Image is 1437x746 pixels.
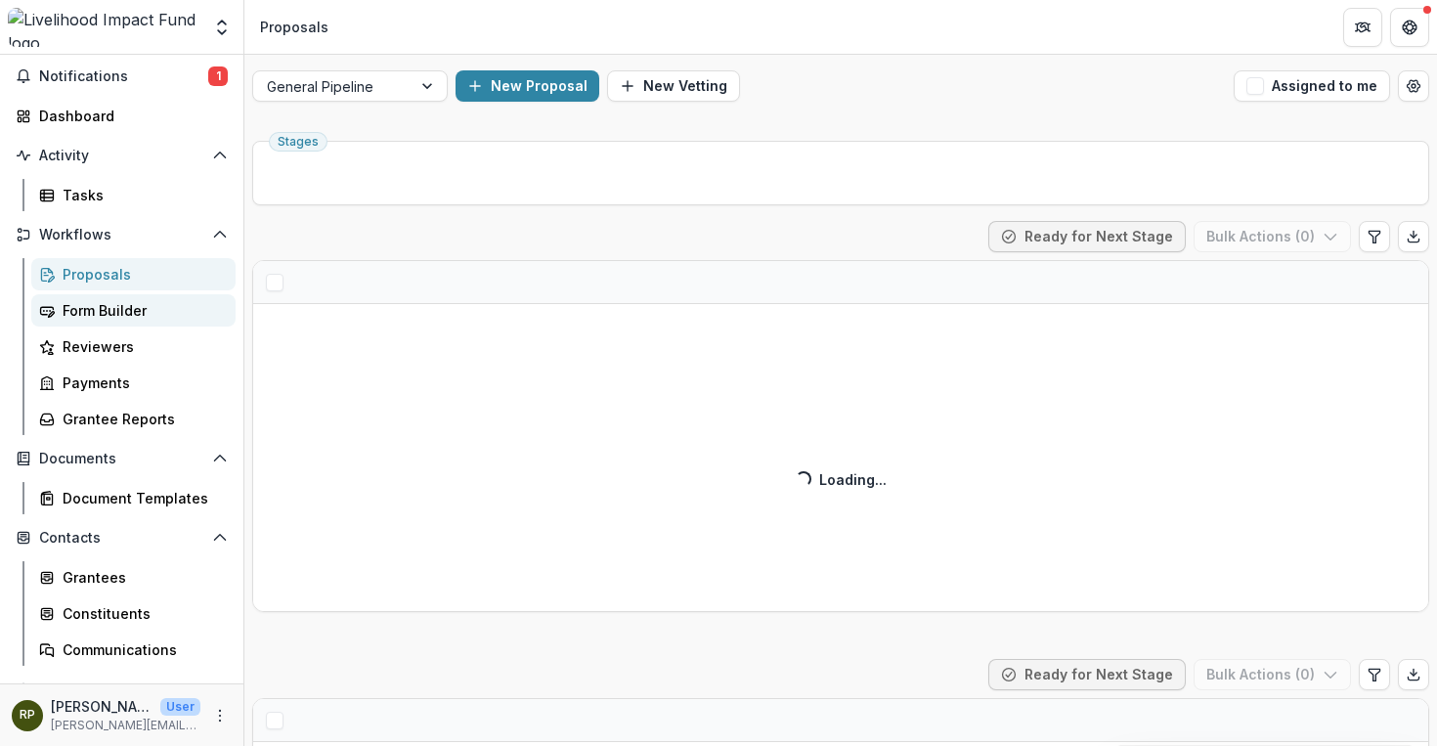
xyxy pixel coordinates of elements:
[160,698,200,716] p: User
[8,61,236,92] button: Notifications1
[1343,8,1382,47] button: Partners
[63,185,220,205] div: Tasks
[51,696,152,717] p: [PERSON_NAME]
[63,264,220,285] div: Proposals
[31,403,236,435] a: Grantee Reports
[39,68,208,85] span: Notifications
[8,8,200,47] img: Livelihood Impact Fund logo
[456,70,599,102] button: New Proposal
[607,70,740,102] button: New Vetting
[63,300,220,321] div: Form Builder
[20,709,35,722] div: Rachel Proefke
[31,634,236,666] a: Communications
[31,294,236,327] a: Form Builder
[1234,70,1390,102] button: Assigned to me
[8,443,236,474] button: Open Documents
[31,179,236,211] a: Tasks
[8,522,236,553] button: Open Contacts
[39,451,204,467] span: Documents
[63,603,220,624] div: Constituents
[51,717,200,734] p: [PERSON_NAME][EMAIL_ADDRESS][DOMAIN_NAME]
[31,561,236,593] a: Grantees
[278,135,319,149] span: Stages
[63,567,220,588] div: Grantees
[8,674,236,705] button: Open Data & Reporting
[1390,8,1429,47] button: Get Help
[260,17,328,37] div: Proposals
[252,13,336,41] nav: breadcrumb
[63,336,220,357] div: Reviewers
[39,148,204,164] span: Activity
[31,482,236,514] a: Document Templates
[208,704,232,727] button: More
[31,330,236,363] a: Reviewers
[63,409,220,429] div: Grantee Reports
[31,258,236,290] a: Proposals
[8,100,236,132] a: Dashboard
[1398,70,1429,102] button: Open table manager
[39,227,204,243] span: Workflows
[208,66,228,86] span: 1
[208,8,236,47] button: Open entity switcher
[8,219,236,250] button: Open Workflows
[63,639,220,660] div: Communications
[39,530,204,547] span: Contacts
[63,488,220,508] div: Document Templates
[63,373,220,393] div: Payments
[31,367,236,399] a: Payments
[31,597,236,630] a: Constituents
[39,681,204,698] span: Data & Reporting
[8,140,236,171] button: Open Activity
[39,106,220,126] div: Dashboard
